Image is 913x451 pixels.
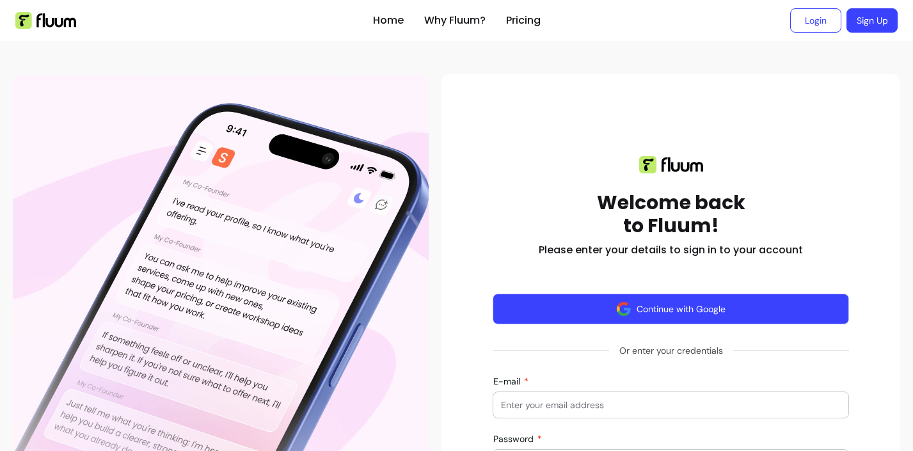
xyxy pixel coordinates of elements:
span: Or enter your credentials [609,339,733,362]
h1: Welcome back to Fluum! [597,191,745,237]
a: Why Fluum? [424,13,486,28]
span: E-mail [493,376,523,387]
span: Password [493,433,536,445]
a: Login [790,8,841,33]
img: Fluum logo [639,156,703,173]
img: Fluum Logo [15,12,76,29]
a: Pricing [506,13,541,28]
input: E-mail [501,399,841,411]
img: avatar [616,301,631,317]
button: Continue with Google [493,294,849,324]
h2: Please enter your details to sign in to your account [539,242,803,258]
a: Home [373,13,404,28]
a: Sign Up [846,8,898,33]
